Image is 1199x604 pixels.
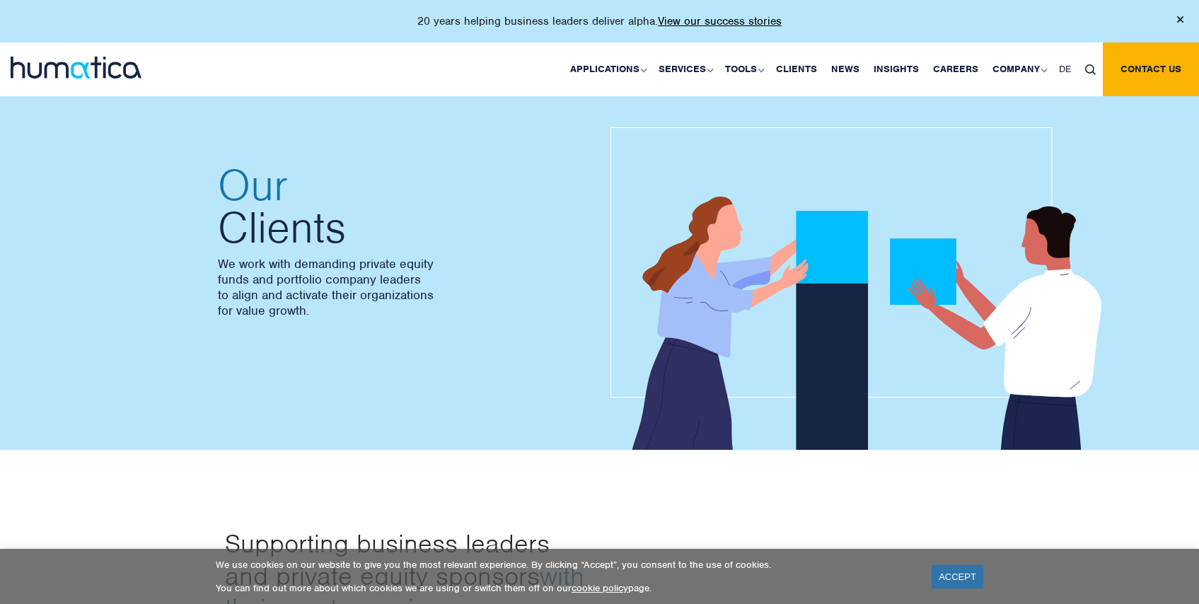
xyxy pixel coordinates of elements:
[216,559,914,571] p: We use cookies on our website to give you the most relevant experience. By clicking “Accept”, you...
[610,127,1120,453] img: about_banner1
[824,42,867,96] a: News
[218,256,586,318] p: We work with demanding private equity funds and portfolio company leaders to align and activate t...
[572,582,628,594] a: cookie policy
[985,42,1052,96] a: Company
[926,42,985,96] a: Careers
[718,42,769,96] a: Tools
[1103,42,1199,96] a: Contact us
[769,42,824,96] a: Clients
[563,42,651,96] a: Applications
[1085,64,1096,75] img: search_icon
[11,57,141,79] img: logo
[1052,42,1078,96] a: DE
[417,14,782,28] p: 20 years helping business leaders deliver alpha.
[651,42,718,96] a: Services
[658,14,782,28] a: View our success stories
[867,42,926,96] a: Insights
[1059,63,1071,75] span: DE
[218,164,586,249] h2: Clients
[216,582,914,594] p: You can find out more about which cookies we are using or switch them off on our page.
[932,565,983,588] a: ACCEPT
[218,164,586,207] span: Our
